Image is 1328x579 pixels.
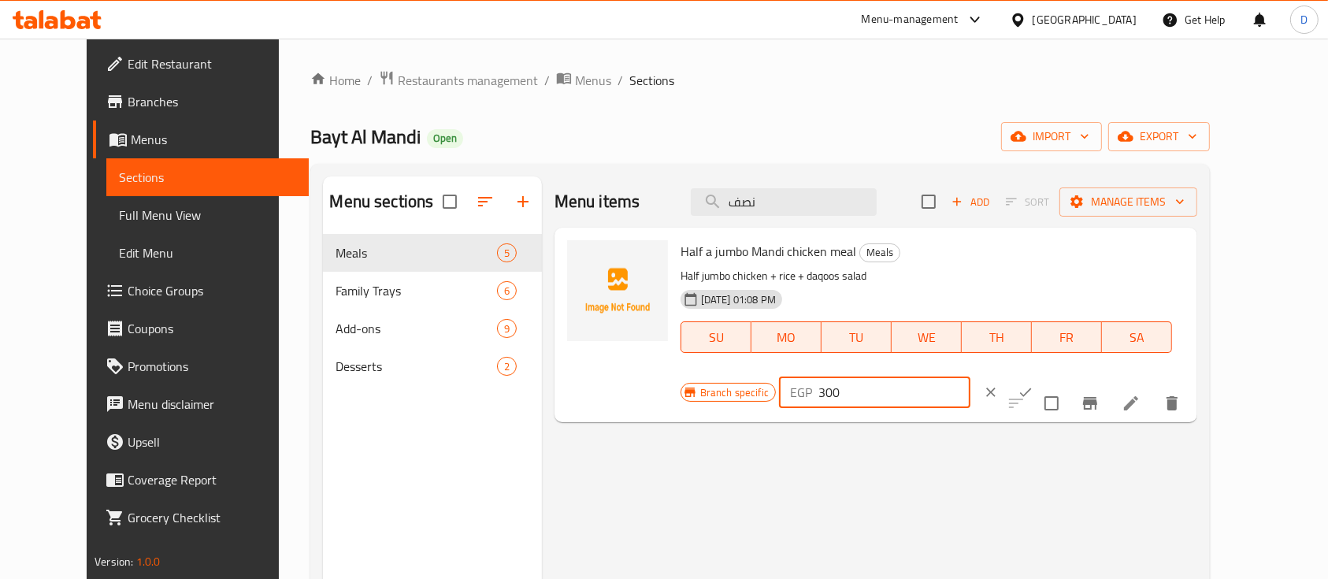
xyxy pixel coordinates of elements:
[136,551,161,572] span: 1.0.0
[974,375,1008,410] button: clear
[1108,122,1210,151] button: export
[1014,127,1089,147] span: import
[93,385,309,423] a: Menu disclaimer
[398,71,538,90] span: Restaurants management
[497,281,517,300] div: items
[367,71,373,90] li: /
[433,185,466,218] span: Select all sections
[93,461,309,499] a: Coverage Report
[336,357,496,376] span: Desserts
[618,71,623,90] li: /
[93,83,309,121] a: Branches
[128,508,296,527] span: Grocery Checklist
[128,92,296,111] span: Branches
[751,321,822,353] button: MO
[498,246,516,261] span: 5
[860,243,900,262] span: Meals
[497,243,517,262] div: items
[828,326,885,349] span: TU
[119,206,296,225] span: Full Menu View
[323,228,541,392] nav: Menu sections
[575,71,611,90] span: Menus
[427,129,463,148] div: Open
[695,292,782,307] span: [DATE] 01:08 PM
[93,499,309,536] a: Grocery Checklist
[949,193,992,211] span: Add
[1122,394,1141,413] a: Edit menu item
[93,272,309,310] a: Choice Groups
[758,326,815,349] span: MO
[945,190,996,214] button: Add
[128,54,296,73] span: Edit Restaurant
[968,326,1026,349] span: TH
[498,359,516,374] span: 2
[131,130,296,149] span: Menus
[106,234,309,272] a: Edit Menu
[1038,326,1096,349] span: FR
[859,243,900,262] div: Meals
[790,383,812,402] p: EGP
[898,326,955,349] span: WE
[1001,122,1102,151] button: import
[128,432,296,451] span: Upsell
[427,132,463,145] span: Open
[996,190,1059,214] span: Select section first
[1072,192,1185,212] span: Manage items
[128,319,296,338] span: Coupons
[336,319,496,338] span: Add-ons
[1102,321,1172,353] button: SA
[93,45,309,83] a: Edit Restaurant
[497,357,517,376] div: items
[818,377,970,408] input: Please enter price
[93,423,309,461] a: Upsell
[504,183,542,221] button: Add section
[556,70,611,91] a: Menus
[310,70,1209,91] nav: breadcrumb
[862,10,959,29] div: Menu-management
[681,321,751,353] button: SU
[691,188,877,216] input: search
[323,310,541,347] div: Add-ons9
[336,281,496,300] div: Family Trays
[629,71,674,90] span: Sections
[310,119,421,154] span: Bayt Al Mandi
[323,234,541,272] div: Meals5
[336,243,496,262] span: Meals
[379,70,538,91] a: Restaurants management
[1153,384,1191,422] button: delete
[681,266,1172,286] p: Half jumbo chicken + rice + daqoos salad
[128,357,296,376] span: Promotions
[694,385,775,400] span: Branch specific
[1059,187,1197,217] button: Manage items
[962,321,1032,353] button: TH
[681,239,856,263] span: Half a jumbo Mandi chicken meal
[567,240,668,341] img: Half a jumbo Mandi chicken meal
[1121,127,1197,147] span: export
[310,71,361,90] a: Home
[1008,375,1043,410] button: ok
[688,326,745,349] span: SU
[498,321,516,336] span: 9
[329,190,433,213] h2: Menu sections
[822,321,892,353] button: TU
[93,310,309,347] a: Coupons
[497,319,517,338] div: items
[1033,11,1137,28] div: [GEOGRAPHIC_DATA]
[93,121,309,158] a: Menus
[128,470,296,489] span: Coverage Report
[945,190,996,214] span: Add item
[93,347,309,385] a: Promotions
[323,272,541,310] div: Family Trays6
[498,284,516,299] span: 6
[1035,387,1068,420] span: Select to update
[466,183,504,221] span: Sort sections
[1071,384,1109,422] button: Branch-specific-item
[95,551,133,572] span: Version:
[892,321,962,353] button: WE
[106,158,309,196] a: Sections
[1108,326,1166,349] span: SA
[128,395,296,414] span: Menu disclaimer
[544,71,550,90] li: /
